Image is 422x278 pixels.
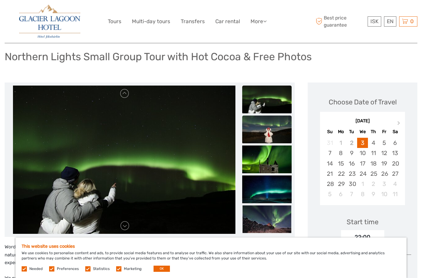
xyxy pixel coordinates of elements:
[390,128,400,136] div: Sa
[329,97,397,107] div: Choose Date of Travel
[251,17,267,26] a: More
[19,5,80,38] img: 2790-86ba44ba-e5e5-4a53-8ab7-28051417b7bc_logo_big.jpg
[335,179,346,189] div: Choose Monday, September 29th, 2025
[5,50,312,63] h1: Northern Lights Small Group Tour with Hot Cocoa & Free Photos
[368,169,379,179] div: Choose Thursday, September 25th, 2025
[5,2,23,21] button: Open LiveChat chat widget
[357,128,368,136] div: We
[357,179,368,189] div: Choose Wednesday, October 1st, 2025
[181,17,205,26] a: Transfers
[93,266,110,272] label: Statistics
[379,169,390,179] div: Choose Friday, September 26th, 2025
[124,266,141,272] label: Marketing
[357,169,368,179] div: Choose Wednesday, September 24th, 2025
[390,189,400,199] div: Choose Saturday, October 11th, 2025
[324,179,335,189] div: Choose Sunday, September 28th, 2025
[379,179,390,189] div: Choose Friday, October 3rd, 2025
[5,243,295,267] p: Words alone cannot capture the breathtaking beauty of the Aurora Borealis, also known as the Nort...
[346,148,357,158] div: Choose Tuesday, September 9th, 2025
[242,86,292,113] img: f09435189cc74ea997d4b5449dbb431f_slider_thumbnail.jpg
[324,158,335,169] div: Choose Sunday, September 14th, 2025
[379,189,390,199] div: Choose Friday, October 10th, 2025
[379,138,390,148] div: Choose Friday, September 5th, 2025
[379,128,390,136] div: Fr
[368,138,379,148] div: Choose Thursday, September 4th, 2025
[335,189,346,199] div: Choose Monday, October 6th, 2025
[13,86,235,234] img: f09435189cc74ea997d4b5449dbb431f_main_slider.jpg
[314,15,366,28] span: Best price guarantee
[357,189,368,199] div: Choose Wednesday, October 8th, 2025
[335,128,346,136] div: Mo
[242,116,292,143] img: 526ec71d5edc47d28292c8a074dd1beb_slider_thumbnail.jpg
[409,18,415,24] span: 0
[322,138,403,199] div: month 2025-09
[320,118,405,124] div: [DATE]
[324,148,335,158] div: Choose Sunday, September 7th, 2025
[390,148,400,158] div: Choose Saturday, September 13th, 2025
[395,120,404,129] button: Next Month
[390,138,400,148] div: Choose Saturday, September 6th, 2025
[324,189,335,199] div: Choose Sunday, October 5th, 2025
[390,169,400,179] div: Choose Saturday, September 27th, 2025
[390,179,400,189] div: Choose Saturday, October 4th, 2025
[335,169,346,179] div: Choose Monday, September 22nd, 2025
[29,266,43,272] label: Needed
[346,189,357,199] div: Choose Tuesday, October 7th, 2025
[335,138,346,148] div: Not available Monday, September 1st, 2025
[242,145,292,173] img: 46147ee86efc4724a1ec950ea5999eab_slider_thumbnail.jpg
[132,17,170,26] a: Multi-day tours
[335,148,346,158] div: Choose Monday, September 8th, 2025
[346,179,357,189] div: Choose Tuesday, September 30th, 2025
[368,189,379,199] div: Choose Thursday, October 9th, 2025
[346,138,357,148] div: Not available Tuesday, September 2nd, 2025
[379,158,390,169] div: Choose Friday, September 19th, 2025
[368,128,379,136] div: Th
[154,266,170,272] button: OK
[215,17,240,26] a: Car rental
[242,205,292,233] img: 01b187024c8e42199293787bd472be4e_slider_thumbnail.jpg
[22,244,400,249] h5: This website uses cookies
[368,179,379,189] div: Choose Thursday, October 2nd, 2025
[346,169,357,179] div: Choose Tuesday, September 23rd, 2025
[324,169,335,179] div: Choose Sunday, September 21st, 2025
[390,158,400,169] div: Choose Saturday, September 20th, 2025
[346,128,357,136] div: Tu
[341,230,384,244] div: 22:00
[324,138,335,148] div: Not available Sunday, August 31st, 2025
[384,16,396,27] div: EN
[57,266,79,272] label: Preferences
[108,17,121,26] a: Tours
[357,158,368,169] div: Choose Wednesday, September 17th, 2025
[368,148,379,158] div: Choose Thursday, September 11th, 2025
[242,175,292,203] img: bb7a6dbc640d46aabaa5423fca910887_slider_thumbnail.jpg
[379,148,390,158] div: Choose Friday, September 12th, 2025
[370,18,378,24] span: ISK
[357,148,368,158] div: Choose Wednesday, September 10th, 2025
[347,217,378,227] div: Start time
[346,158,357,169] div: Choose Tuesday, September 16th, 2025
[15,238,407,278] div: We use cookies to personalise content and ads, to provide social media features and to analyse ou...
[335,158,346,169] div: Choose Monday, September 15th, 2025
[357,138,368,148] div: Choose Wednesday, September 3rd, 2025
[368,158,379,169] div: Choose Thursday, September 18th, 2025
[324,128,335,136] div: Su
